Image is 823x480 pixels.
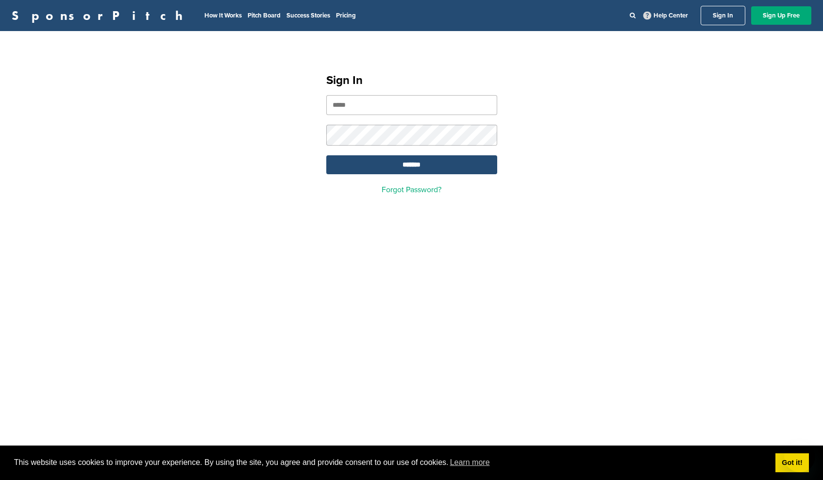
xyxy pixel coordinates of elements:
[449,455,491,470] a: learn more about cookies
[204,12,242,19] a: How It Works
[382,185,441,195] a: Forgot Password?
[751,6,811,25] a: Sign Up Free
[326,72,497,89] h1: Sign In
[701,6,745,25] a: Sign In
[775,453,809,473] a: dismiss cookie message
[784,441,815,472] iframe: Button to launch messaging window
[14,455,768,470] span: This website uses cookies to improve your experience. By using the site, you agree and provide co...
[641,10,690,21] a: Help Center
[248,12,281,19] a: Pitch Board
[336,12,356,19] a: Pricing
[286,12,330,19] a: Success Stories
[12,9,189,22] a: SponsorPitch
